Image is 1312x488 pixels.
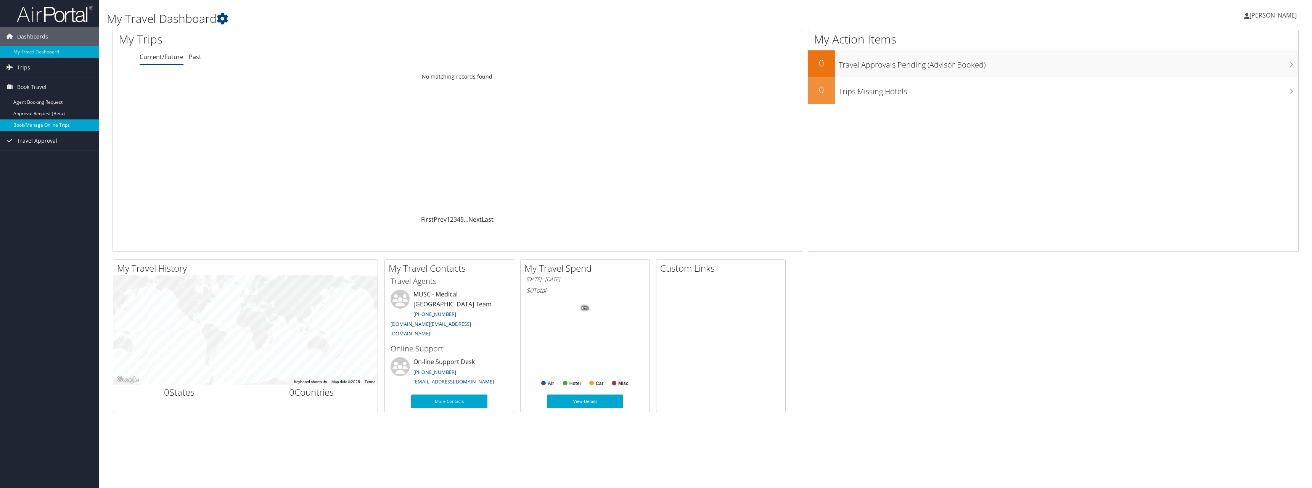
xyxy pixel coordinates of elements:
a: [PHONE_NUMBER] [413,369,456,375]
a: [PHONE_NUMBER] [413,311,456,317]
h2: My Travel Contacts [389,262,514,275]
text: Car [596,381,603,386]
span: 0 [289,386,294,398]
a: Current/Future [140,53,183,61]
a: [DOMAIN_NAME][EMAIL_ADDRESS][DOMAIN_NAME] [391,321,471,337]
a: Prev [434,215,447,224]
span: $0 [526,286,533,295]
span: 0 [164,386,169,398]
h2: Countries [251,386,372,399]
span: [PERSON_NAME] [1249,11,1297,19]
a: 3 [453,215,457,224]
a: 5 [460,215,464,224]
h2: 0 [808,83,835,96]
span: Book Travel [17,77,47,97]
img: airportal-logo.png [17,5,93,23]
a: 4 [457,215,460,224]
a: More Contacts [411,395,487,408]
a: Last [482,215,494,224]
a: View Details [547,395,623,408]
a: 0Travel Approvals Pending (Advisor Booked) [808,50,1298,77]
text: Misc [618,381,629,386]
span: … [464,215,468,224]
tspan: 0% [582,306,588,311]
a: Next [468,215,482,224]
h3: Online Support [391,343,508,354]
a: 1 [447,215,450,224]
a: First [421,215,434,224]
span: Travel Approval [17,131,57,150]
h3: Travel Approvals Pending (Advisor Booked) [839,56,1298,70]
h6: [DATE] - [DATE] [526,276,644,283]
h1: My Trips [119,31,509,47]
text: Hotel [569,381,581,386]
a: Past [189,53,201,61]
h3: Travel Agents [391,276,508,287]
h2: My Travel History [117,262,378,275]
li: On-line Support Desk [387,357,512,388]
h1: My Travel Dashboard [107,11,905,27]
img: Google [115,375,140,385]
li: MUSC - Medical [GEOGRAPHIC_DATA] Team [387,290,512,340]
span: Map data ©2025 [331,380,360,384]
h2: My Travel Spend [524,262,650,275]
button: Keyboard shortcuts [294,379,327,385]
h2: States [119,386,240,399]
h2: 0 [808,56,835,69]
a: [PERSON_NAME] [1244,4,1304,27]
span: Trips [17,58,30,77]
a: [EMAIL_ADDRESS][DOMAIN_NAME] [413,378,494,385]
a: 2 [450,215,453,224]
a: Open this area in Google Maps (opens a new window) [115,375,140,385]
h2: Custom Links [660,262,785,275]
a: Terms (opens in new tab) [365,380,375,384]
span: Dashboards [17,27,48,46]
h3: Trips Missing Hotels [839,82,1298,97]
text: Air [548,381,554,386]
h1: My Action Items [808,31,1298,47]
td: No matching records found [113,70,802,84]
h6: Total [526,286,644,295]
a: 0Trips Missing Hotels [808,77,1298,104]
